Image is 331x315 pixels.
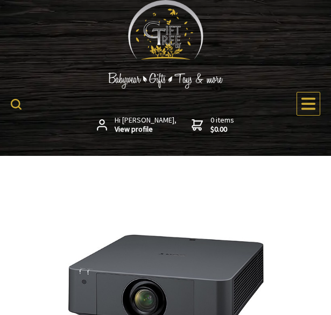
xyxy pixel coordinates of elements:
[11,99,22,110] img: product search
[97,116,177,134] a: Hi [PERSON_NAME],View profile
[210,115,234,134] span: 0 items
[192,116,234,134] a: 0 items$0.00
[115,116,177,134] span: Hi [PERSON_NAME],
[210,125,234,134] strong: $0.00
[115,125,177,134] strong: View profile
[85,73,247,89] img: Babywear - Gifts - Toys & more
